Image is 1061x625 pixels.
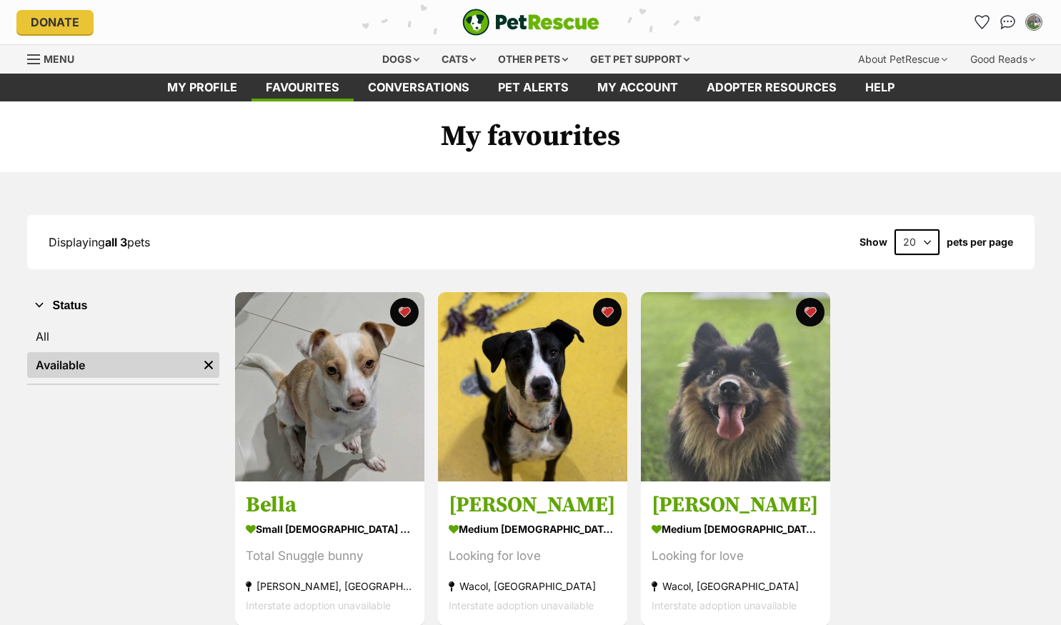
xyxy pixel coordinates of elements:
[1000,15,1015,29] img: chat-41dd97257d64d25036548639549fe6c8038ab92f7586957e7f3b1b290dea8141.svg
[27,45,84,71] a: Menu
[449,492,617,519] h3: [PERSON_NAME]
[449,547,617,566] div: Looking for love
[153,74,251,101] a: My profile
[27,352,198,378] a: Available
[1027,15,1041,29] img: Merelyn Matheson profile pic
[997,11,1020,34] a: Conversations
[235,292,424,481] img: Bella
[652,577,820,596] div: Wacol, [GEOGRAPHIC_DATA]
[652,600,797,612] span: Interstate adoption unavailable
[105,235,127,249] strong: all 3
[1022,11,1045,34] button: My account
[251,74,354,101] a: Favourites
[354,74,484,101] a: conversations
[860,236,887,248] span: Show
[246,492,414,519] h3: Bella
[44,53,74,65] span: Menu
[848,45,957,74] div: About PetRescue
[692,74,851,101] a: Adopter resources
[652,547,820,566] div: Looking for love
[246,600,391,612] span: Interstate adoption unavailable
[438,292,627,481] img: Stella
[246,577,414,596] div: [PERSON_NAME], [GEOGRAPHIC_DATA]
[960,45,1045,74] div: Good Reads
[652,492,820,519] h3: [PERSON_NAME]
[49,235,150,249] span: Displaying pets
[488,45,578,74] div: Other pets
[583,74,692,101] a: My account
[593,298,622,326] button: favourite
[390,298,419,326] button: favourite
[971,11,994,34] a: Favourites
[198,352,219,378] a: Remove filter
[16,10,94,34] a: Donate
[652,519,820,540] div: medium [DEMOGRAPHIC_DATA] Dog
[580,45,699,74] div: Get pet support
[27,321,219,384] div: Status
[432,45,486,74] div: Cats
[27,296,219,315] button: Status
[796,298,825,326] button: favourite
[449,519,617,540] div: medium [DEMOGRAPHIC_DATA] Dog
[246,547,414,566] div: Total Snuggle bunny
[27,324,219,349] a: All
[462,9,599,36] a: PetRescue
[462,9,599,36] img: logo-e224e6f780fb5917bec1dbf3a21bbac754714ae5b6737aabdf751b685950b380.svg
[246,519,414,540] div: small [DEMOGRAPHIC_DATA] Dog
[641,292,830,481] img: Milo
[971,11,1045,34] ul: Account quick links
[484,74,583,101] a: Pet alerts
[449,577,617,596] div: Wacol, [GEOGRAPHIC_DATA]
[851,74,909,101] a: Help
[449,600,594,612] span: Interstate adoption unavailable
[947,236,1013,248] label: pets per page
[372,45,429,74] div: Dogs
